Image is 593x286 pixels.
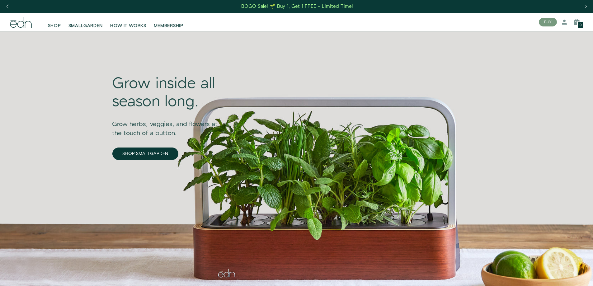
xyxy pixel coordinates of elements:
[44,15,65,29] a: SHOP
[106,15,150,29] a: HOW IT WORKS
[154,23,183,29] span: MEMBERSHIP
[68,23,103,29] span: SMALLGARDEN
[48,23,61,29] span: SHOP
[241,3,353,10] div: BOGO Sale! 🌱 Buy 1, Get 1 FREE – Limited Time!
[150,15,187,29] a: MEMBERSHIP
[112,148,178,160] a: SHOP SMALLGARDEN
[112,111,227,138] div: Grow herbs, veggies, and flowers at the touch of a button.
[65,15,107,29] a: SMALLGARDEN
[554,267,587,283] iframe: 打开一个小组件，您可以在其中找到更多信息
[112,75,227,111] div: Grow inside all season long.
[539,18,557,26] button: BUY
[241,2,354,11] a: BOGO Sale! 🌱 Buy 1, Get 1 FREE – Limited Time!
[110,23,146,29] span: HOW IT WORKS
[580,24,581,27] span: 0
